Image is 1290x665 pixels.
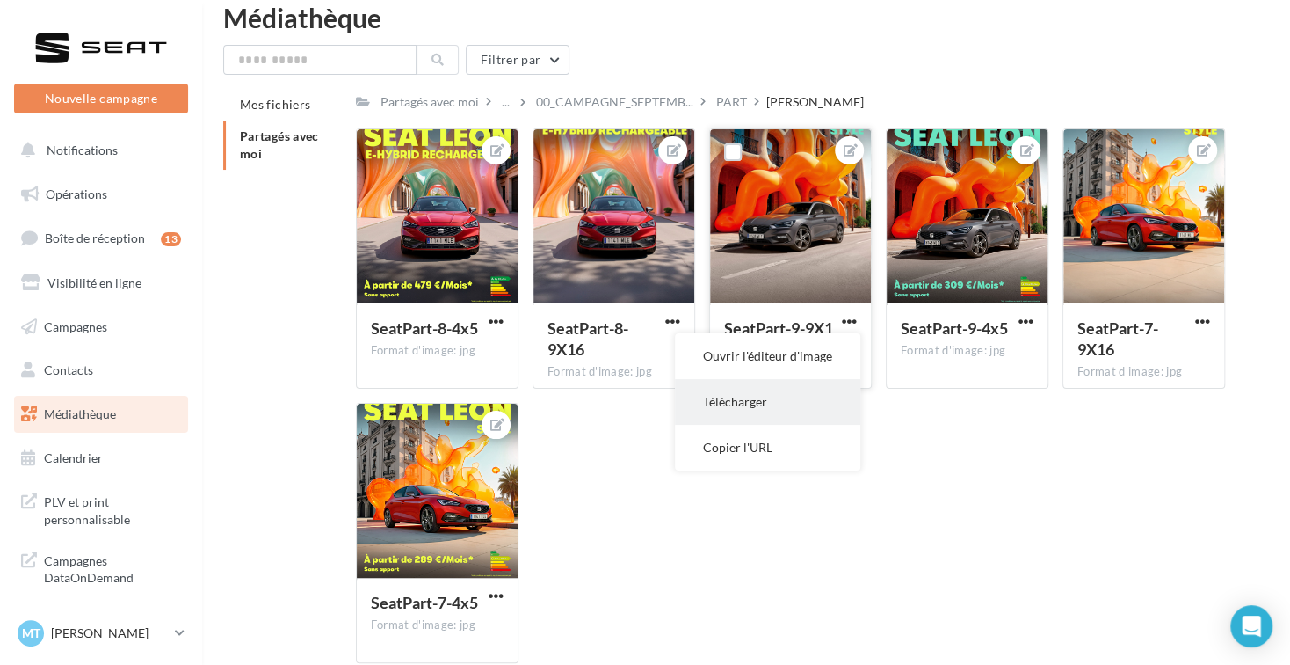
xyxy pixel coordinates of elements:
[11,440,192,477] a: Calendrier
[11,396,192,433] a: Médiathèque
[1077,364,1210,380] div: Format d'image: jpg
[11,176,192,213] a: Opérations
[14,84,188,113] button: Nouvelle campagne
[240,128,319,161] span: Partagés avec moi
[14,617,188,650] a: MT [PERSON_NAME]
[901,318,1008,338] span: SeatPart-9-4x5
[371,318,478,338] span: SeatPart-8-4x5
[46,186,107,201] span: Opérations
[1230,605,1272,647] div: Open Intercom Messenger
[44,549,181,587] span: Campagnes DataOnDemand
[45,230,145,245] span: Boîte de réception
[11,219,192,257] a: Boîte de réception13
[44,450,103,465] span: Calendrier
[498,90,513,114] div: ...
[11,352,192,389] a: Contacts
[44,490,181,528] span: PLV et print personnalisable
[1077,318,1158,359] span: SeatPart-7-9X16
[675,379,860,425] button: Télécharger
[371,343,504,359] div: Format d'image: jpg
[675,333,860,379] button: Ouvrir l'éditeur d'image
[536,93,693,111] span: 00_CAMPAGNE_SEPTEMB...
[11,309,192,346] a: Campagnes
[51,625,168,642] p: [PERSON_NAME]
[11,542,192,594] a: Campagnes DataOnDemand
[371,593,478,612] span: SeatPart-7-4x5
[47,275,141,290] span: Visibilité en ligne
[44,318,107,333] span: Campagnes
[44,362,93,377] span: Contacts
[901,343,1033,359] div: Format d'image: jpg
[716,93,747,111] div: PART
[22,625,40,642] span: MT
[547,318,628,359] span: SeatPart-8-9X16
[44,406,116,421] span: Médiathèque
[724,318,833,338] span: SeatPart-9-9X1
[11,265,192,302] a: Visibilité en ligne
[466,45,569,75] button: Filtrer par
[371,617,504,633] div: Format d'image: jpg
[223,4,1269,31] div: Médiathèque
[11,483,192,535] a: PLV et print personnalisable
[766,93,864,111] div: [PERSON_NAME]
[47,142,118,157] span: Notifications
[380,93,479,111] div: Partagés avec moi
[11,132,185,169] button: Notifications
[547,364,680,380] div: Format d'image: jpg
[675,425,860,471] button: Copier l'URL
[161,232,181,246] div: 13
[240,97,310,112] span: Mes fichiers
